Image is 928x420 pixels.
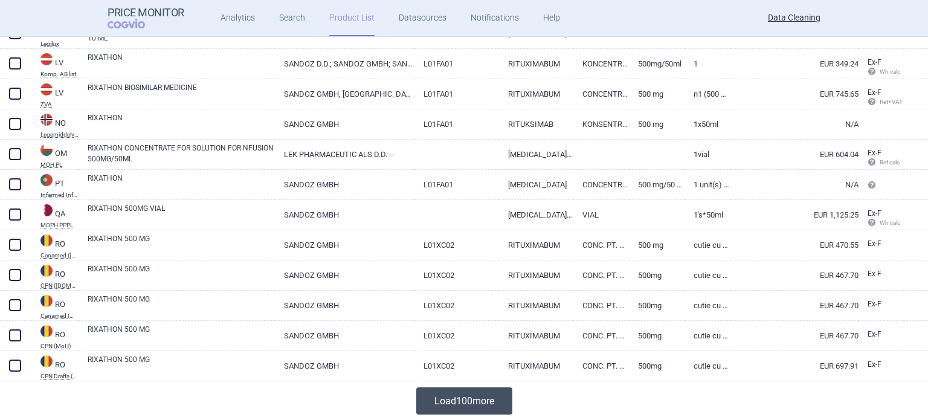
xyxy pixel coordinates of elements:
a: 500mg [629,260,685,290]
a: ROROCanamed ([DOMAIN_NAME] - Canamed Annex 1) [31,233,79,259]
a: QAQAMOPH PPPL [31,203,79,228]
a: KONCENTRĀTS INFŪZIJU ŠĶĪDUMA PAGATAVOŠANAI [573,49,629,79]
img: Romania [40,265,53,277]
a: SANDOZ GMBH [275,321,414,351]
a: EUR 745.65 [731,79,859,109]
a: RIXATHON 500 MG [88,354,275,376]
a: SANDOZ GMBH [275,200,414,230]
a: RIXATHON [88,173,275,195]
a: RITUXIMABUM [499,321,573,351]
strong: Price Monitor [108,7,184,19]
a: CONC. PT. SOL. PERF. [573,260,629,290]
a: RIXATHON CONCENTRATE FOR SOLUTION FOR NFUSION 500MG/50ML [88,143,275,164]
a: Ex-F [859,235,903,253]
a: RIXATHON 500 MG [88,263,275,285]
a: RIXATHON 500MG VIAL [88,203,275,225]
a: 1 [685,49,731,79]
a: L01XC02 [414,291,500,320]
a: 1 unit(s) - 50 ml [685,170,731,199]
a: SANDOZ GMBH [275,170,414,199]
a: 1x50ml [685,109,731,139]
a: SANDOZ D.D.; SANDOZ GMBH; SANDOZ PHARMACEUTICALS D.D. [275,49,414,79]
a: CONC. PT. SOL. PERF. [573,230,629,260]
img: Qatar [40,204,53,216]
a: N/A [731,170,859,199]
a: SANDOZ GMBH [275,351,414,381]
abbr: MOPH PPPL — Pharmaceutical Products Price List published by the Ministry of Public Health, Qatar [40,222,79,228]
a: RIXATHON BIOSIMILAR MEDICINE [88,82,275,104]
a: CONCENTRATE FOR SOLUTION FOR INFUSION [573,170,629,199]
a: RIXATHON [88,52,275,74]
abbr: CPN (MoH) — Public Catalog - List of maximum prices for international purposes. Official versions... [40,343,79,349]
a: Ex-F [859,326,903,344]
a: Cutie cu 1 [MEDICAL_DATA]. din sticla de 50 ml x 500 mg [MEDICAL_DATA] [685,230,731,260]
a: L01FA01 [414,170,500,199]
img: Portugal [40,174,53,186]
a: ROROCPN Drafts (MoH) [31,354,79,380]
a: 500mg [629,291,685,320]
abbr: Komp. AB list — Lists of reimbursable medicinal products published by the National Health Service... [40,71,79,77]
img: Romania [40,295,53,307]
a: EUR 467.70 [731,291,859,320]
a: Cutie cu 1 [MEDICAL_DATA]. din sticla de 50 ml x 500 mg [MEDICAL_DATA] [685,351,731,381]
a: SANDOZ GMBH, [GEOGRAPHIC_DATA] [275,79,414,109]
a: LEK PHARMACEUTIC ALS D.D. -- [275,140,414,169]
a: L01XC02 [414,260,500,290]
span: Ex-factory price [868,270,881,278]
a: Ex-F [859,265,903,283]
a: RITUXIMABUM [499,260,573,290]
a: L01XC02 [414,351,500,381]
a: KONSENTRAT TIL INFUSJONSVÆSKE, OPPLØSNING [573,109,629,139]
a: [MEDICAL_DATA] [499,170,573,199]
a: Cutie cu 1 [MEDICAL_DATA]. din sticla de 50 ml x 500 mg [MEDICAL_DATA] [685,321,731,351]
a: Price MonitorCOGVIO [108,7,184,30]
abbr: Legemiddelverke — List of medicinal products published by the Norwegian Medicines Agency. [40,132,79,138]
a: ROROCPN (MoH) [31,324,79,349]
a: N1 (500 mg/50 ml) [685,79,731,109]
button: Load100more [416,387,512,415]
abbr: Legilux — List of medicinal products published by the Official Journal of the Grand Duchy of Luxe... [40,41,79,47]
a: CONCENTRATE FOR SOLUTION FOR INFUSION [573,79,629,109]
a: EUR 604.04 [731,140,859,169]
a: [MEDICAL_DATA] 500MG/50ML [499,200,573,230]
span: Ret calc [868,159,900,166]
a: L01XC02 [414,321,500,351]
a: EUR 467.70 [731,260,859,290]
a: EUR 349.24 [731,49,859,79]
a: Ex-F Wh calc [859,205,903,233]
span: Ex-factory price [868,300,881,308]
a: SANDOZ GMBH [275,109,414,139]
a: ROROCanamed (MoH - Canamed Annex 1) [31,294,79,319]
img: Oman [40,144,53,156]
img: Romania [40,325,53,337]
a: RITUKSIMAB [499,109,573,139]
a: Cutie cu 1 [MEDICAL_DATA]. din sticla de 50 ml x 500 mg [MEDICAL_DATA] [685,291,731,320]
a: CONC. PT. SOL. PERF. [573,321,629,351]
span: Ret+VAT calc [868,99,914,105]
a: EUR 470.55 [731,230,859,260]
img: Latvia [40,83,53,95]
img: Latvia [40,53,53,65]
span: Ex-factory price [868,58,881,66]
a: RITUXIMABUM [499,291,573,320]
a: 500mg/50ml [629,49,685,79]
a: VIAL [573,200,629,230]
a: RITUXIMABUM [499,79,573,109]
a: 500 mg/50 ml [629,170,685,199]
a: 1's*50ml [685,200,731,230]
a: PTPTInfarmed Infomed [31,173,79,198]
a: 500mg [629,321,685,351]
abbr: Canamed (Legislatie.just.ro - Canamed Annex 1) — List of maximum prices for domestic purposes. Un... [40,253,79,259]
a: RITUXIMABUM [499,49,573,79]
span: Ex-factory price [868,360,881,369]
a: N/A [731,109,859,139]
abbr: Canamed (MoH - Canamed Annex 1) — List of maximum prices for domestic purposes, published by the ... [40,313,79,319]
a: OMOMMOH PL [31,143,79,168]
a: NONOLegemiddelverke [31,112,79,138]
a: LVLVZVA [31,82,79,108]
a: EUR 1,125.25 [731,200,859,230]
a: SANDOZ GMBH [275,260,414,290]
a: EUR 467.70 [731,321,859,351]
a: ROROCPN ([DOMAIN_NAME]) [31,263,79,289]
abbr: CPN (Legislatie.just.ro) — Public Catalog - List of maximum prices for international purposes. Un... [40,283,79,289]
